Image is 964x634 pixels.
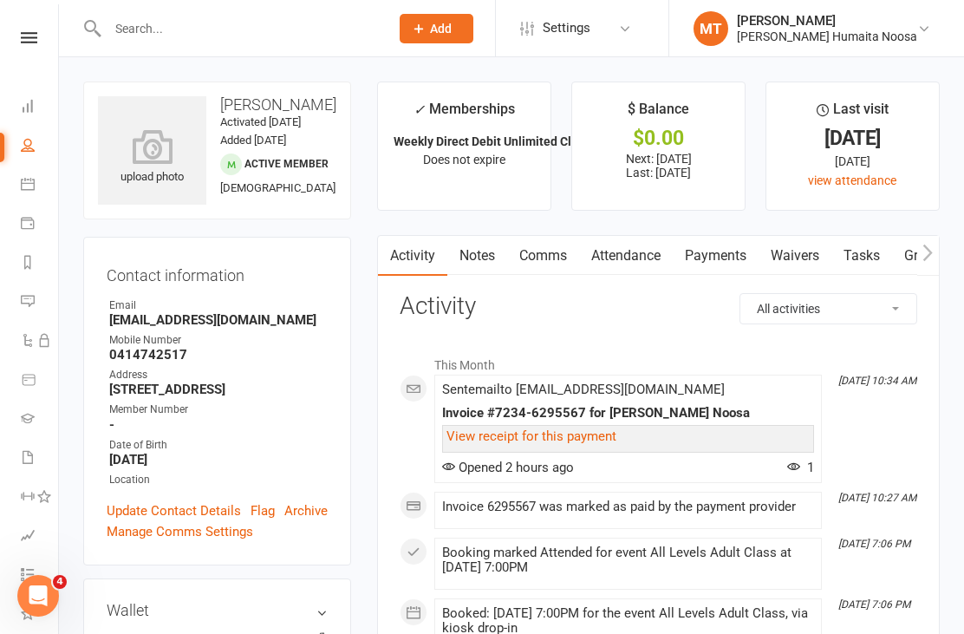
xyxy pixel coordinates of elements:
[107,260,328,284] h3: Contact information
[400,347,917,375] li: This Month
[109,332,328,349] div: Mobile Number
[244,158,329,170] span: Active member
[53,575,67,589] span: 4
[400,14,473,43] button: Add
[414,98,515,130] div: Memberships
[109,402,328,418] div: Member Number
[543,9,590,48] span: Settings
[284,500,328,521] a: Archive
[21,518,60,557] a: Assessments
[109,417,328,433] strong: -
[737,13,917,29] div: [PERSON_NAME]
[588,152,729,180] p: Next: [DATE] Last: [DATE]
[838,375,916,387] i: [DATE] 10:34 AM
[838,492,916,504] i: [DATE] 10:27 AM
[109,472,328,488] div: Location
[447,236,507,276] a: Notes
[759,236,831,276] a: Waivers
[694,11,728,46] div: MT
[588,129,729,147] div: $0.00
[21,88,60,127] a: Dashboard
[831,236,892,276] a: Tasks
[442,382,725,397] span: Sent email to [EMAIL_ADDRESS][DOMAIN_NAME]
[442,460,574,475] span: Opened 2 hours ago
[21,362,60,401] a: Product Sales
[220,181,335,194] span: [DEMOGRAPHIC_DATA]
[838,598,910,611] i: [DATE] 7:06 PM
[628,98,689,129] div: $ Balance
[430,22,452,36] span: Add
[838,538,910,550] i: [DATE] 7:06 PM
[109,297,328,314] div: Email
[107,602,328,619] h3: Wallet
[109,382,328,397] strong: [STREET_ADDRESS]
[414,101,425,118] i: ✓
[737,29,917,44] div: [PERSON_NAME] Humaita Noosa
[17,575,59,617] iframe: Intercom live chat
[446,428,616,444] a: View receipt for this payment
[378,236,447,276] a: Activity
[98,96,336,114] h3: [PERSON_NAME]
[21,245,60,284] a: Reports
[579,236,673,276] a: Attendance
[423,153,505,167] span: Does not expire
[400,293,917,320] h3: Activity
[21,206,60,245] a: Payments
[673,236,759,276] a: Payments
[109,312,328,328] strong: [EMAIL_ADDRESS][DOMAIN_NAME]
[21,127,60,167] a: People
[220,115,301,128] time: Activated [DATE]
[251,500,275,521] a: Flag
[109,367,328,383] div: Address
[107,500,241,521] a: Update Contact Details
[782,129,923,147] div: [DATE]
[21,167,60,206] a: Calendar
[109,452,328,467] strong: [DATE]
[220,134,286,147] time: Added [DATE]
[102,16,377,41] input: Search...
[109,437,328,454] div: Date of Birth
[507,236,579,276] a: Comms
[394,134,603,148] strong: Weekly Direct Debit Unlimited Classes
[109,347,328,363] strong: 0414742517
[817,98,889,129] div: Last visit
[787,460,814,475] span: 1
[442,546,814,575] div: Booking marked Attended for event All Levels Adult Class at [DATE] 7:00PM
[107,521,253,542] a: Manage Comms Settings
[808,173,896,187] a: view attendance
[782,152,923,171] div: [DATE]
[98,129,206,186] div: upload photo
[442,406,814,421] div: Invoice #7234-6295567 for [PERSON_NAME] Noosa
[442,500,814,514] div: Invoice 6295567 was marked as paid by the payment provider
